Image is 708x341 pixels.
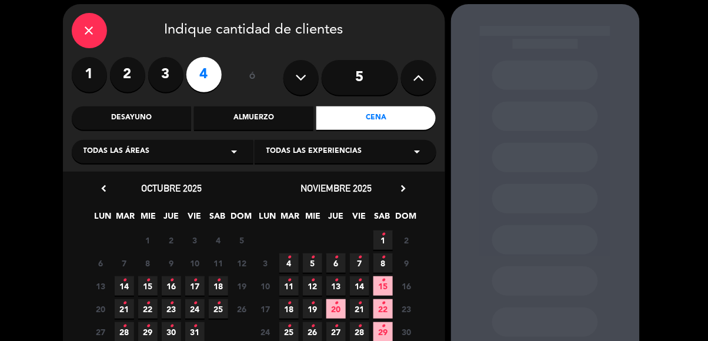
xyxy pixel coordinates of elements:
[358,317,362,336] i: •
[287,248,291,267] i: •
[326,253,346,273] span: 6
[84,146,150,158] span: Todas las áreas
[122,294,126,313] i: •
[372,209,392,229] span: SAB
[349,209,369,229] span: VIE
[72,57,107,92] label: 1
[397,276,416,296] span: 16
[398,182,410,195] i: chevron_right
[381,271,385,290] i: •
[280,209,300,229] span: MAR
[358,294,362,313] i: •
[169,271,173,290] i: •
[381,248,385,267] i: •
[228,145,242,159] i: arrow_drop_down
[310,294,315,313] i: •
[193,317,197,336] i: •
[303,253,322,273] span: 5
[138,276,158,296] span: 15
[185,209,204,229] span: VIE
[303,209,323,229] span: MIE
[146,317,150,336] i: •
[141,182,202,194] span: octubre 2025
[162,299,181,319] span: 23
[91,299,111,319] span: 20
[72,106,191,130] div: Desayuno
[410,145,425,159] i: arrow_drop_down
[258,209,277,229] span: LUN
[232,299,252,319] span: 26
[209,230,228,250] span: 4
[358,271,362,290] i: •
[216,271,221,290] i: •
[138,299,158,319] span: 22
[326,299,346,319] span: 20
[233,57,272,98] div: ó
[397,299,416,319] span: 23
[350,276,369,296] span: 14
[373,276,393,296] span: 15
[232,253,252,273] span: 12
[146,271,150,290] i: •
[209,299,228,319] span: 25
[169,294,173,313] i: •
[115,299,134,319] span: 21
[162,209,181,229] span: JUE
[303,299,322,319] span: 19
[162,230,181,250] span: 2
[287,294,291,313] i: •
[162,253,181,273] span: 9
[169,317,173,336] i: •
[287,271,291,290] i: •
[185,230,205,250] span: 3
[279,299,299,319] span: 18
[310,271,315,290] i: •
[350,299,369,319] span: 21
[110,57,145,92] label: 2
[138,253,158,273] span: 8
[350,253,369,273] span: 7
[93,209,112,229] span: LUN
[186,57,222,92] label: 4
[122,317,126,336] i: •
[395,209,415,229] span: DOM
[193,294,197,313] i: •
[256,276,275,296] span: 10
[232,230,252,250] span: 5
[185,276,205,296] span: 17
[397,230,416,250] span: 2
[326,276,346,296] span: 13
[146,294,150,313] i: •
[185,253,205,273] span: 10
[138,230,158,250] span: 1
[256,299,275,319] span: 17
[82,24,96,38] i: close
[115,276,134,296] span: 14
[279,253,299,273] span: 4
[139,209,158,229] span: MIE
[287,317,291,336] i: •
[358,248,362,267] i: •
[209,276,228,296] span: 18
[122,271,126,290] i: •
[310,248,315,267] i: •
[256,253,275,273] span: 3
[232,276,252,296] span: 19
[300,182,372,194] span: noviembre 2025
[373,230,393,250] span: 1
[334,317,338,336] i: •
[209,253,228,273] span: 11
[148,57,183,92] label: 3
[115,253,134,273] span: 7
[310,317,315,336] i: •
[216,294,221,313] i: •
[116,209,135,229] span: MAR
[303,276,322,296] span: 12
[208,209,227,229] span: SAB
[381,317,385,336] i: •
[334,248,338,267] i: •
[334,294,338,313] i: •
[373,299,393,319] span: 22
[316,106,436,130] div: Cena
[72,13,436,48] div: Indique cantidad de clientes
